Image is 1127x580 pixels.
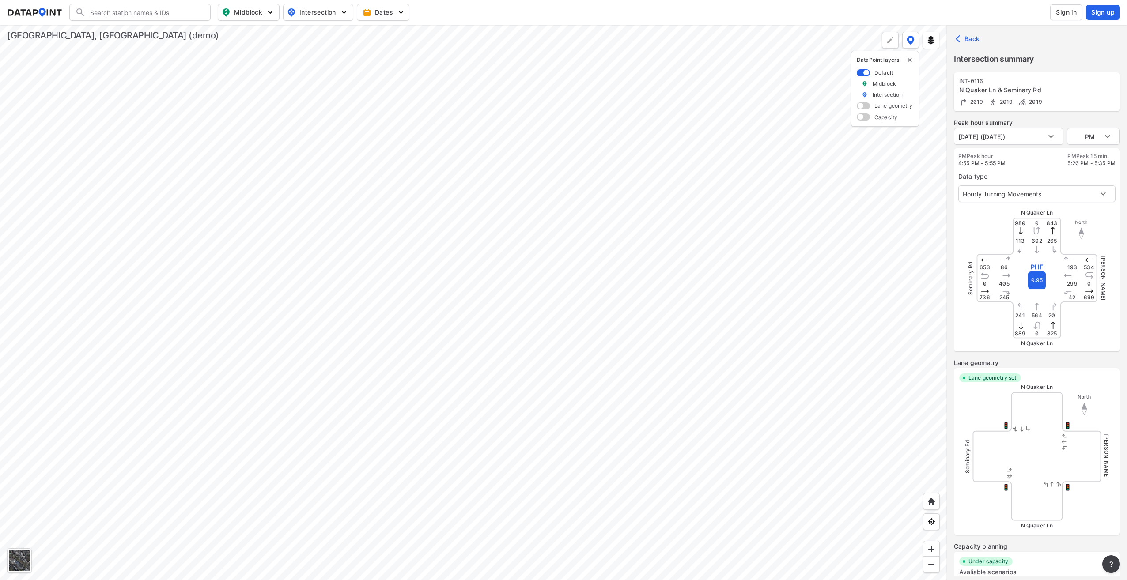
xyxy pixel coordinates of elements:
[906,56,913,64] img: close-external-leyer.3061a1c7.svg
[86,5,205,19] input: Search
[873,91,903,98] label: Intersection
[964,440,971,473] span: Seminary Rd
[998,98,1013,105] span: 2019
[287,7,348,18] span: Intersection
[968,558,1008,565] label: Under capacity
[923,556,940,573] div: Zoom out
[1018,98,1027,106] img: Bicycle count
[862,91,868,98] img: marker_Intersection.6861001b.svg
[927,36,935,45] img: layers.ee07997e.svg
[954,128,1063,145] div: [DATE] ([DATE])
[954,53,1120,65] label: Intersection summary
[397,8,405,17] img: 5YPKRKmlfpI5mqlR8AD95paCi+0kK1fRFDJSaMmawlwaeJcJwk9O2fotCW5ve9gAAAAASUVORK5CYII=
[968,98,983,105] span: 2019
[927,497,936,506] img: +XpAUvaXAN7GudzAAAAAElFTkSuQmCC
[266,8,275,17] img: 5YPKRKmlfpI5mqlR8AD95paCi+0kK1fRFDJSaMmawlwaeJcJwk9O2fotCW5ve9gAAAAASUVORK5CYII=
[222,7,274,18] span: Midblock
[907,36,915,45] img: data-point-layers.37681fc9.svg
[1021,209,1053,216] span: N Quaker Ln
[363,8,371,17] img: calendar-gold.39a51dde.svg
[1048,4,1084,20] a: Sign in
[1067,160,1116,166] span: 5:20 PM - 5:35 PM
[959,568,1017,576] label: Avaliable scenarios
[1027,98,1042,105] span: 2019
[218,4,280,21] button: Midblock
[923,513,940,530] div: View my location
[221,7,231,18] img: map_pin_mid.602f9df1.svg
[968,374,1017,381] label: Lane geometry set
[874,102,912,109] label: Lane geometry
[958,153,1006,160] label: PM Peak hour
[954,32,983,46] button: Back
[957,34,980,43] span: Back
[886,36,895,45] img: +Dz8AAAAASUVORK5CYII=
[989,98,998,106] img: Pedestrian count
[959,86,1094,94] div: N Quaker Ln & Seminary Rd
[923,541,940,557] div: Zoom in
[906,56,913,64] button: delete
[1056,8,1077,17] span: Sign in
[286,7,297,18] img: map_pin_int.54838e6b.svg
[7,548,32,573] div: Toggle basemap
[927,560,936,569] img: MAAAAAElFTkSuQmCC
[364,8,404,17] span: Dates
[1102,555,1120,573] button: more
[1086,5,1120,20] button: Sign up
[959,98,968,106] img: Turning count
[873,80,896,87] label: Midblock
[1100,256,1107,301] span: [PERSON_NAME]
[1021,384,1053,390] span: N Quaker Ln
[923,493,940,510] div: Home
[357,4,409,21] button: Dates
[7,29,219,41] div: [GEOGRAPHIC_DATA], [GEOGRAPHIC_DATA] (demo)
[1084,5,1120,20] a: Sign up
[1050,4,1082,20] button: Sign in
[954,358,1120,367] label: Lane geometry
[7,8,62,17] img: dataPointLogo.9353c09d.svg
[1103,434,1110,479] span: [PERSON_NAME]
[954,118,1120,127] label: Peak hour summary
[340,8,348,17] img: 5YPKRKmlfpI5mqlR8AD95paCi+0kK1fRFDJSaMmawlwaeJcJwk9O2fotCW5ve9gAAAAASUVORK5CYII=
[954,542,1120,551] label: Capacity planning
[959,78,1094,85] div: INT-0116
[958,185,1116,202] div: Hourly Turning Movements
[1091,8,1115,17] span: Sign up
[958,172,1116,181] label: Data type
[862,80,868,87] img: marker_Midblock.5ba75e30.svg
[874,113,897,121] label: Capacity
[958,160,1006,166] span: 4:55 PM - 5:55 PM
[874,69,893,76] label: Default
[1067,153,1116,160] label: PM Peak 15 min
[927,517,936,526] img: zeq5HYn9AnE9l6UmnFLPAAAAAElFTkSuQmCC
[1067,128,1120,145] div: PM
[283,4,353,21] button: Intersection
[857,56,913,64] p: DataPoint layers
[927,545,936,554] img: ZvzfEJKXnyWIrJytrsY285QMwk63cM6Drc+sIAAAAASUVORK5CYII=
[1108,559,1115,569] span: ?
[967,261,974,295] span: Seminary Rd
